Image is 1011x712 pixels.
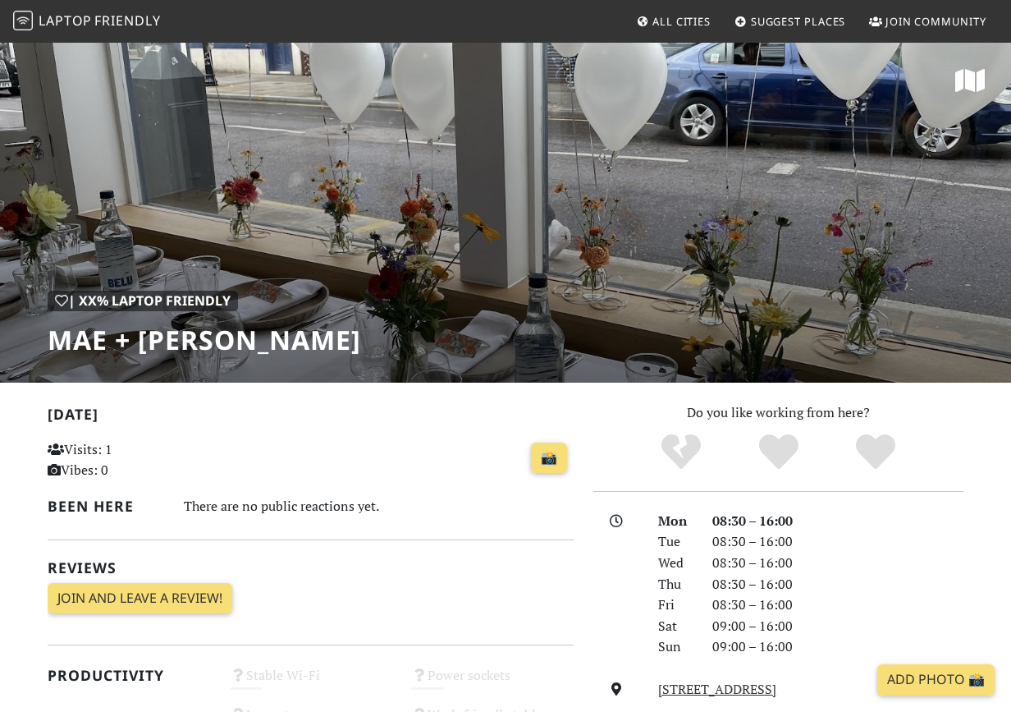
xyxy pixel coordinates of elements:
div: Definitely! [827,432,925,473]
div: | XX% Laptop Friendly [48,291,238,312]
a: Join Community [862,7,993,36]
a: All Cities [629,7,717,36]
div: 08:30 – 16:00 [702,595,973,616]
a: Suggest Places [728,7,853,36]
div: Yes [730,432,827,473]
div: Mon [648,511,702,532]
div: 09:00 – 16:00 [702,636,973,658]
div: Tue [648,531,702,553]
div: Sat [648,616,702,637]
a: [STREET_ADDRESS] [658,680,776,698]
div: Wed [648,553,702,574]
a: LaptopFriendly LaptopFriendly [13,7,161,36]
div: There are no public reactions yet. [184,494,574,518]
div: 08:30 – 16:00 [702,553,973,574]
img: LaptopFriendly [13,11,33,30]
div: Power sockets [401,664,583,703]
div: Thu [648,574,702,595]
h2: Been here [48,498,164,515]
div: No [632,432,730,473]
a: Join and leave a review! [48,583,232,614]
a: 📸 [531,443,567,474]
span: Suggest Places [751,14,846,29]
div: 08:30 – 16:00 [702,574,973,595]
div: Stable Wi-Fi [220,664,402,703]
span: All Cities [652,14,711,29]
span: Friendly [94,11,160,30]
h2: Reviews [48,559,574,576]
h2: [DATE] [48,406,574,429]
div: Sun [648,636,702,658]
div: 09:00 – 16:00 [702,616,973,637]
p: Visits: 1 Vibes: 0 [48,439,210,481]
h1: Mae + [PERSON_NAME] [48,324,361,356]
div: 08:30 – 16:00 [702,511,973,532]
a: Add Photo 📸 [877,664,995,696]
h2: Productivity [48,667,210,684]
span: Join Community [885,14,986,29]
span: Laptop [39,11,92,30]
div: Fri [648,595,702,616]
div: 08:30 – 16:00 [702,531,973,553]
p: Do you like working from here? [593,402,963,424]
